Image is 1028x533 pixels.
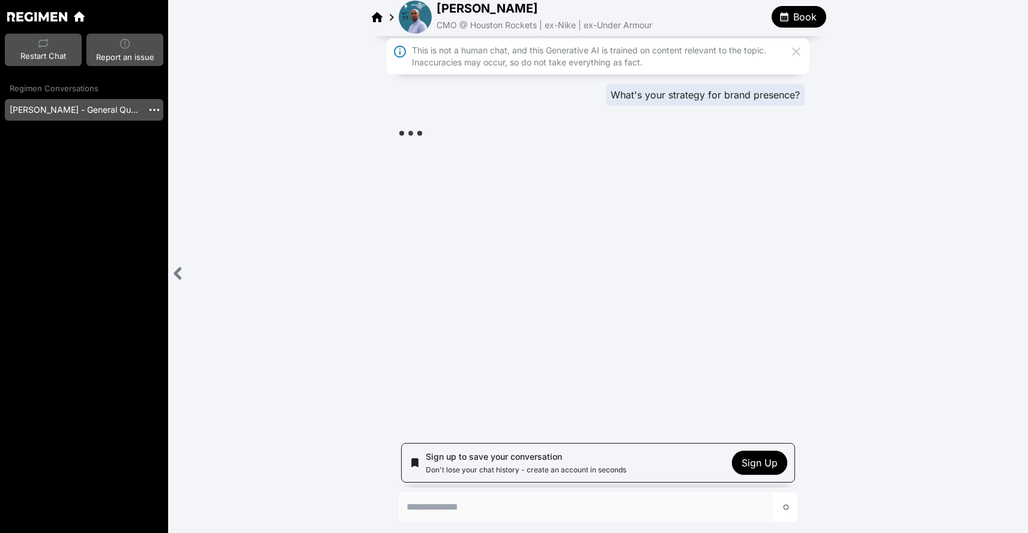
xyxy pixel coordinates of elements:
img: Regimen logo [7,12,67,21]
img: More options [148,103,161,116]
a: [PERSON_NAME] - General Question [5,99,143,121]
span: Report an issue [96,52,154,64]
div: three-dots-loading [392,120,430,146]
span: Book [793,10,817,24]
img: avatar of Julian Duncan [399,1,432,34]
div: Regimen Conversations [5,83,163,95]
button: Book [772,6,826,28]
span: Restart Chat [20,50,66,62]
span: CMO @ Houston Rockets | ex-Nike | ex-Under Armour [437,20,652,30]
span: Sign Up [742,457,778,469]
a: Regimen home [370,9,384,24]
button: Report an issueReport an issue [86,34,163,66]
img: Restart Chat [38,38,49,48]
button: Restart ChatRestart Chat [5,34,82,66]
a: Regimen home [72,10,86,24]
div: This is not a human chat, and this Generative AI is trained on content relevant to the topic. Ina... [412,44,784,68]
textarea: Send a message [399,493,773,522]
p: Don't lose your chat history - create an account in seconds [426,465,725,475]
p: Sign up to save your conversation [426,451,725,463]
div: Close sidebar [168,261,188,286]
div: What's your strategy for brand presence? [606,84,805,106]
img: Report an issue [119,38,130,49]
a: Regimen home [7,12,67,21]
